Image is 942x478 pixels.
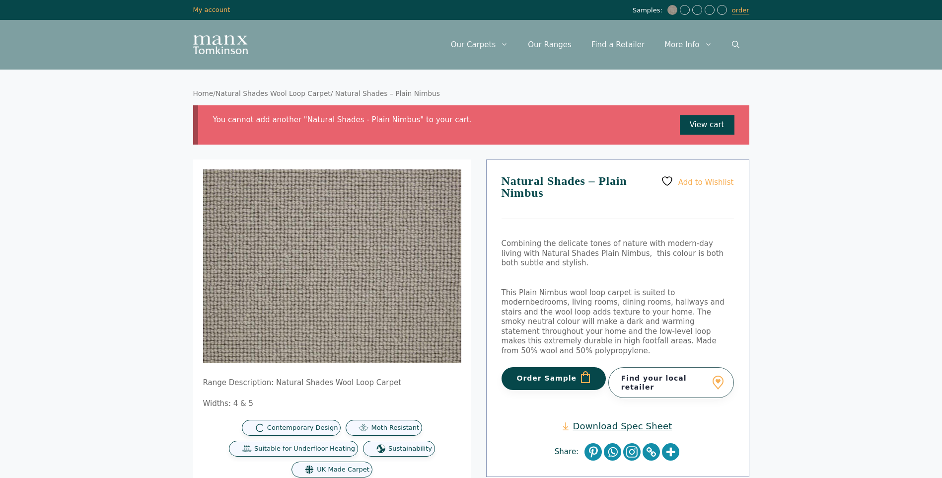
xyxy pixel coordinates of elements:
a: Download Spec Sheet [563,420,672,432]
p: Widths: 4 & 5 [203,399,461,409]
a: Home [193,89,214,97]
a: Pinterest [584,443,602,461]
span: Contemporary Design [267,424,338,432]
span: UK Made Carpet [317,466,369,474]
span: Add to Wishlist [678,178,734,187]
a: View cart [680,115,734,135]
nav: Breadcrumb [193,89,749,98]
img: Manx Tomkinson [193,35,248,54]
a: Natural Shades Wool Loop Carpet [216,89,331,97]
h1: Natural Shades – Plain Nimbus [502,175,734,219]
a: Add to Wishlist [661,175,733,187]
a: Find your local retailer [608,367,734,398]
img: Plain Nimbus Mid Grey [667,5,677,15]
a: My account [193,6,230,13]
a: More Info [654,30,722,60]
span: This Plain Nimbus wool loop carpet is suited to modern [502,288,675,307]
span: bedrooms, living rooms, dining rooms, hallways and stairs and the wool loop adds texture to your ... [502,298,725,355]
nav: Primary [441,30,749,60]
a: Our Ranges [518,30,581,60]
a: Open Search Bar [722,30,749,60]
a: More [662,443,679,461]
span: Suitable for Underfloor Heating [254,445,355,453]
a: Whatsapp [604,443,621,461]
span: Combining the delicate tones of nature with modern-day living with Natural Shades Plain Nimbus, t... [502,239,724,267]
span: Moth Resistant [371,424,419,432]
a: Find a Retailer [581,30,654,60]
button: Order Sample [502,367,606,390]
span: Sustainability [388,445,432,453]
a: order [732,6,749,14]
p: Range Description: Natural Shades Wool Loop Carpet [203,378,461,388]
a: Copy Link [643,443,660,461]
span: Samples: [633,6,665,15]
a: Instagram [623,443,641,461]
span: Share: [555,447,583,457]
a: Our Carpets [441,30,518,60]
li: You cannot add another "Natural Shades - Plain Nimbus" to your cart. [213,115,734,125]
